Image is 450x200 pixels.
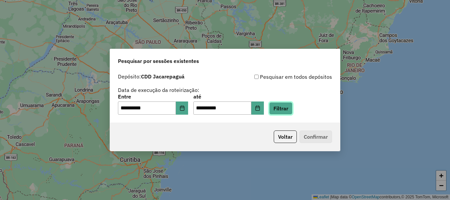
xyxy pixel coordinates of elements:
[141,73,184,80] strong: CDD Jacarepaguá
[118,72,184,80] label: Depósito:
[118,93,188,100] label: Entre
[118,57,199,65] span: Pesquisar por sessões existentes
[193,93,264,100] label: até
[274,130,297,143] button: Voltar
[176,101,188,115] button: Choose Date
[118,86,199,94] label: Data de execução da roteirização:
[251,101,264,115] button: Choose Date
[269,102,293,115] button: Filtrar
[225,73,332,81] div: Pesquisar em todos depósitos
